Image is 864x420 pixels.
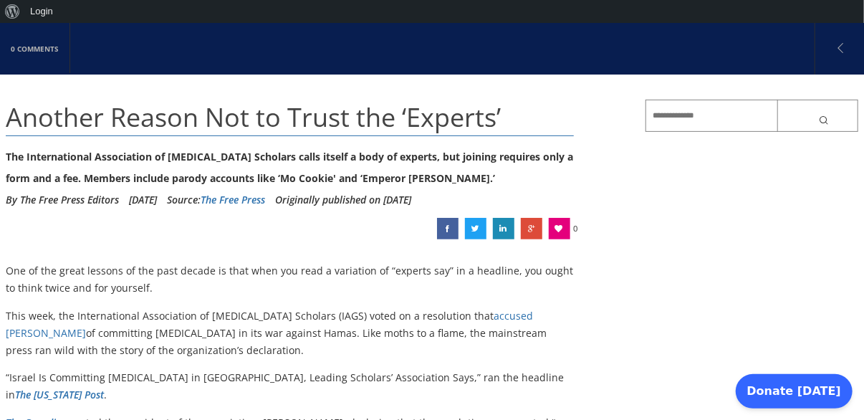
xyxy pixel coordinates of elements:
[6,309,533,340] a: accused [PERSON_NAME]
[275,189,411,211] li: Originally published on [DATE]
[15,388,104,401] a: The [US_STATE] Post
[6,307,574,358] p: This week, the International Association of [MEDICAL_DATA] Scholars (IAGS) voted on a resolution ...
[201,193,265,206] a: The Free Press
[6,369,574,404] p: “Israel Is Committing [MEDICAL_DATA] in [GEOGRAPHIC_DATA], Leading Scholars’ Association Says,” r...
[6,100,501,135] span: Another Reason Not to Trust the ‘Experts’
[521,218,542,239] a: Another Reason Not to Trust the ‘Experts’
[6,146,574,189] div: The International Association of [MEDICAL_DATA] Scholars calls itself a body of experts, but join...
[167,189,265,211] div: Source:
[129,189,157,211] li: [DATE]
[6,189,119,211] li: By The Free Press Editors
[465,218,486,239] a: Another Reason Not to Trust the ‘Experts’
[574,218,578,239] span: 0
[437,218,459,239] a: Another Reason Not to Trust the ‘Experts’
[6,262,574,297] p: One of the great lessons of the past decade is that when you read a variation of “experts say” in...
[493,218,514,239] a: Another Reason Not to Trust the ‘Experts’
